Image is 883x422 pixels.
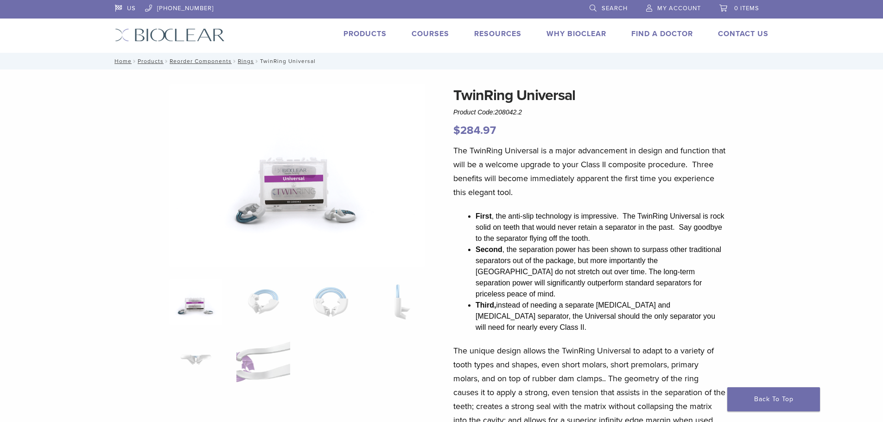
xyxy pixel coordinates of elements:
[476,301,496,309] strong: Third,
[453,144,726,199] p: The TwinRing Universal is a major advancement in design and function that will be a welcome upgra...
[476,244,726,300] li: , the separation power has been shown to surpass other traditional separators out of the package,...
[718,29,769,38] a: Contact Us
[631,29,693,38] a: Find A Doctor
[254,59,260,63] span: /
[453,124,460,137] span: $
[232,59,238,63] span: /
[236,279,290,325] img: TwinRing Universal - Image 2
[657,5,701,12] span: My Account
[474,29,521,38] a: Resources
[170,58,232,64] a: Reorder Components
[132,59,138,63] span: /
[304,279,357,325] img: TwinRing Universal - Image 3
[112,58,132,64] a: Home
[164,59,170,63] span: /
[602,5,628,12] span: Search
[169,337,222,383] img: TwinRing Universal - Image 5
[476,246,502,253] strong: Second
[453,84,726,107] h1: TwinRing Universal
[453,124,496,137] bdi: 284.97
[734,5,759,12] span: 0 items
[476,212,492,220] strong: First
[476,300,726,333] li: instead of needing a separate [MEDICAL_DATA] and [MEDICAL_DATA] separator, the Universal should t...
[371,279,425,325] img: TwinRing Universal - Image 4
[495,108,522,116] span: 208042.2
[727,387,820,411] a: Back To Top
[138,58,164,64] a: Products
[546,29,606,38] a: Why Bioclear
[236,337,290,383] img: TwinRing Universal - Image 6
[108,53,775,69] nav: TwinRing Universal
[476,211,726,244] li: , the anti-slip technology is impressive. The TwinRing Universal is rock solid on teeth that woul...
[453,108,522,116] span: Product Code:
[412,29,449,38] a: Courses
[169,84,425,267] img: 208042.2
[343,29,387,38] a: Products
[238,58,254,64] a: Rings
[169,279,222,325] img: 208042.2-324x324.png
[115,28,225,42] img: Bioclear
